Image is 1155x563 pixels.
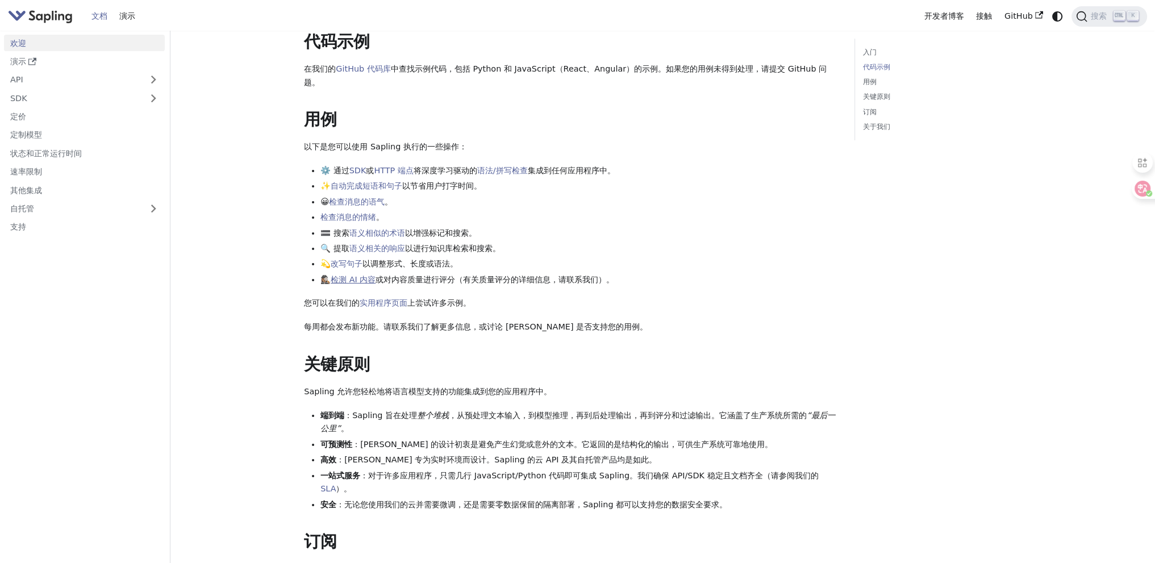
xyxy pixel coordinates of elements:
font: 您可以在我们的 上尝试许多示例。 [304,298,471,307]
font: 定价 [10,112,26,121]
a: 订阅 [863,107,1017,118]
font: 用例 [863,78,877,86]
font: 搜索 [1091,11,1107,20]
font: 其他集成 [10,186,42,195]
button: Switch between dark and light mode (currently system mode) [1049,8,1065,24]
a: API [4,72,142,88]
a: 定价 [4,109,165,125]
font: 关于我们 [863,123,890,131]
button: Search (Ctrl+K) [1071,6,1147,27]
button: Expand sidebar category 'SDK' [142,90,165,106]
a: 演示 [113,7,141,25]
font: 在我们的 中查找示例代码，包括 Python 和 JavaScript（React、Angular）的示例。如果您的用例未得到处理，请提交 GitHub 问题。 [304,64,827,87]
a: 代码示例 [863,62,1017,73]
a: 定制模型 [4,127,165,143]
font: ：[PERSON_NAME] 专为实时环境而设计。Sapling 的云 API 及其自托管产品均是如此。 [320,455,657,464]
em: 整个堆栈 [417,411,449,420]
a: 检查消息的情绪 [320,212,376,222]
a: 语义相似的术语 [349,228,405,237]
a: 接触 [970,7,998,25]
font: 文档 [91,11,107,20]
font: 支持 [10,222,26,231]
a: GitHub [998,7,1049,25]
a: 文档 [85,7,114,25]
font: ：对于许多应用程序，只需几行 JavaScript/Python 代码即可集成 Sapling。我们确保 API/SDK 稳定且文档齐全（请参阅我们的 ）。 [320,471,818,494]
a: 关键原则 [863,91,1017,102]
a: 速率限制 [4,164,165,180]
a: 检测 AI 内容 [331,275,376,284]
strong: 高效 [320,455,336,464]
font: 接触 [976,11,992,20]
font: 💫 以调整形式、长度或语法。 [320,259,458,268]
strong: 安全 [320,500,336,509]
a: 其他集成 [4,182,165,198]
font: 代码示例 [304,32,370,51]
a: SDK [4,90,142,106]
font: 演示 [10,57,26,66]
font: 代码示例 [863,63,890,71]
a: SLA [320,484,336,493]
font: 开发者博客 [924,11,964,20]
a: 用例 [863,77,1017,87]
font: 欢迎 [10,39,26,48]
font: 🕵🏽‍♀️ 或对内容质量进行评分（有关质量评分的详细信息，请联系我们）。 [320,275,614,284]
font: 🟰 搜索 以增强标记和搜索。 [320,228,477,237]
font: 状态和正常运行时间 [10,149,82,158]
a: 改写句子 [331,259,362,268]
a: 支持 [4,219,165,235]
kbd: K [1127,11,1139,21]
a: GitHub 代码库 [336,64,390,73]
a: 语义相关的响应 [349,244,405,253]
font: 定制模型 [10,130,42,139]
a: HTTP 端点 [374,166,413,175]
font: ✨ 以节省用户打字时间。 [320,181,482,190]
font: 订阅 [863,108,877,116]
font: 以下是您可以使用 Sapling 执行的一些操作： [304,142,467,151]
button: Expand sidebar category 'API' [142,72,165,88]
strong: 端到端 [320,411,344,420]
a: 入门 [863,47,1017,58]
font: 演示 [119,11,135,20]
font: 速率限制 [10,167,42,176]
font: 入门 [863,48,877,56]
a: 语法/拼写检查 [477,166,528,175]
font: 订阅 [304,532,337,551]
font: 自托管 [10,204,34,213]
a: 演示 [4,53,165,70]
a: 状态和正常运行时间 [4,145,165,161]
font: 用例 [304,110,337,129]
a: 自托管 [4,201,165,217]
font: 。 [320,212,384,222]
a: Sapling.ai [8,8,77,24]
font: ：无论您使用我们的云并需要微调，还是需要零数据保留的隔离部署，Sapling 都可以支持您的数据安全要求。 [320,500,727,509]
a: 实用程序页面 [360,298,407,307]
a: 自动完成短语和句子 [331,181,402,190]
img: Sapling.ai [8,8,73,24]
font: Sapling 允许您轻松地将语言模型支持的功能集成到您的应用程序中。 [304,387,552,396]
a: 开发者博客 [918,7,970,25]
font: 关键原则 [863,93,890,101]
font: ：[PERSON_NAME] 的设计初衷是避免产生幻觉或意外的文本。它返回的是结构化的输出，可供生产系统可靠地使用。 [320,440,773,449]
font: ⚙️ 通过 或 将深度学习驱动的 集成到任何应用程序中。 [320,166,615,175]
strong: 一站式服务 [320,471,360,480]
font: 关键原则 [304,355,370,374]
font: 😀 。 [320,197,393,206]
a: SDK [349,166,366,175]
a: 关于我们 [863,122,1017,132]
font: 每周都会发布新功能。请联系我们了解更多信息，或讨论 [PERSON_NAME] 是否支持您的用例。 [304,322,648,331]
font: ：Sapling 旨在处理 ，从预处理文本输入，到模型推理，再到后处理输出，再到评分和过滤输出。它涵盖了生产系统所需的 。 [320,411,835,433]
a: 欢迎 [4,35,165,51]
a: 检查消息的语气 [329,197,385,206]
font: 🔍 提取 以进行知识库检索和搜索。 [320,244,501,253]
strong: 可预测性 [320,440,352,449]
